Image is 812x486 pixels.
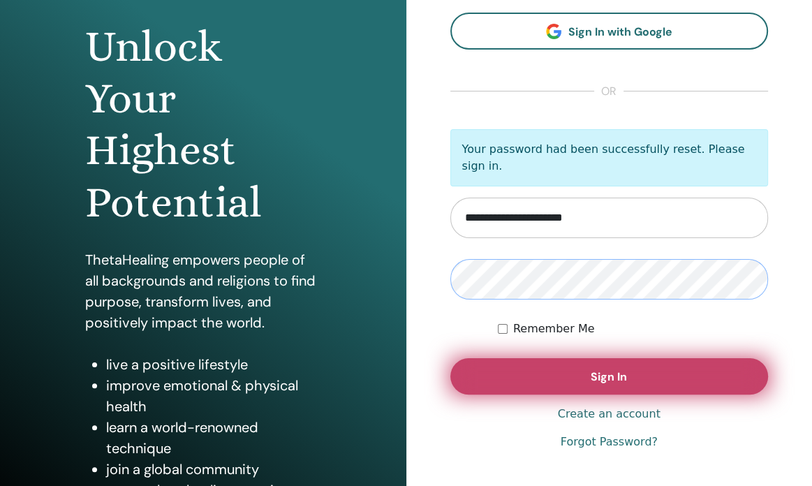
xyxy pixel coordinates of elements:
[498,321,768,337] div: Keep me authenticated indefinitely or until I manually logout
[513,321,595,337] label: Remember Me
[106,417,321,459] li: learn a world-renowned technique
[85,21,321,229] h1: Unlock Your Highest Potential
[561,434,658,450] a: Forgot Password?
[558,406,660,422] a: Create an account
[591,369,627,384] span: Sign In
[568,24,672,39] span: Sign In with Google
[450,13,769,50] a: Sign In with Google
[594,83,623,100] span: or
[106,375,321,417] li: improve emotional & physical health
[106,459,321,480] li: join a global community
[450,358,769,395] button: Sign In
[450,129,769,186] p: Your password had been successfully reset. Please sign in.
[106,354,321,375] li: live a positive lifestyle
[85,249,321,333] p: ThetaHealing empowers people of all backgrounds and religions to find purpose, transform lives, a...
